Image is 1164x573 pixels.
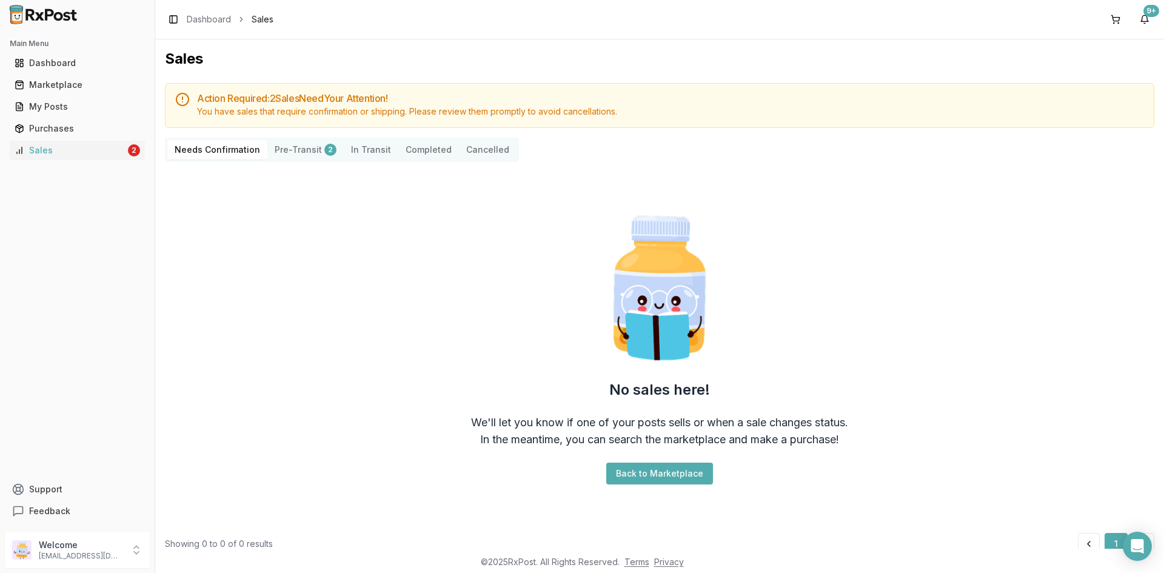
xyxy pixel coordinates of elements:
[471,414,848,431] div: We'll let you know if one of your posts sells or when a sale changes status.
[1143,5,1159,17] div: 9+
[582,210,737,366] img: Smart Pill Bottle
[5,5,82,24] img: RxPost Logo
[5,75,150,95] button: Marketplace
[252,13,273,25] span: Sales
[15,79,140,91] div: Marketplace
[267,140,344,159] button: Pre-Transit
[5,53,150,73] button: Dashboard
[5,478,150,500] button: Support
[15,122,140,135] div: Purchases
[480,431,839,448] div: In the meantime, you can search the marketplace and make a purchase!
[29,505,70,517] span: Feedback
[609,380,710,400] h2: No sales here!
[197,106,1144,118] div: You have sales that require confirmation or shipping. Please review them promptly to avoid cancel...
[5,141,150,160] button: Sales2
[39,551,123,561] p: [EMAIL_ADDRESS][DOMAIN_NAME]
[10,74,145,96] a: Marketplace
[10,118,145,139] a: Purchases
[187,13,231,25] a: Dashboard
[128,144,140,156] div: 2
[165,49,1154,69] h1: Sales
[344,140,398,159] button: In Transit
[187,13,273,25] nav: breadcrumb
[1135,10,1154,29] button: 9+
[654,557,684,567] a: Privacy
[12,540,32,560] img: User avatar
[167,140,267,159] button: Needs Confirmation
[459,140,517,159] button: Cancelled
[624,557,649,567] a: Terms
[165,538,273,550] div: Showing 0 to 0 of 0 results
[39,539,123,551] p: Welcome
[5,500,150,522] button: Feedback
[15,57,140,69] div: Dashboard
[398,140,459,159] button: Completed
[1105,533,1128,555] button: 1
[1123,532,1152,561] div: Open Intercom Messenger
[5,119,150,138] button: Purchases
[5,97,150,116] button: My Posts
[10,52,145,74] a: Dashboard
[197,93,1144,103] h5: Action Required: 2 Sale s Need Your Attention!
[10,96,145,118] a: My Posts
[15,144,125,156] div: Sales
[15,101,140,113] div: My Posts
[10,39,145,49] h2: Main Menu
[324,144,336,156] div: 2
[10,139,145,161] a: Sales2
[606,463,713,484] button: Back to Marketplace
